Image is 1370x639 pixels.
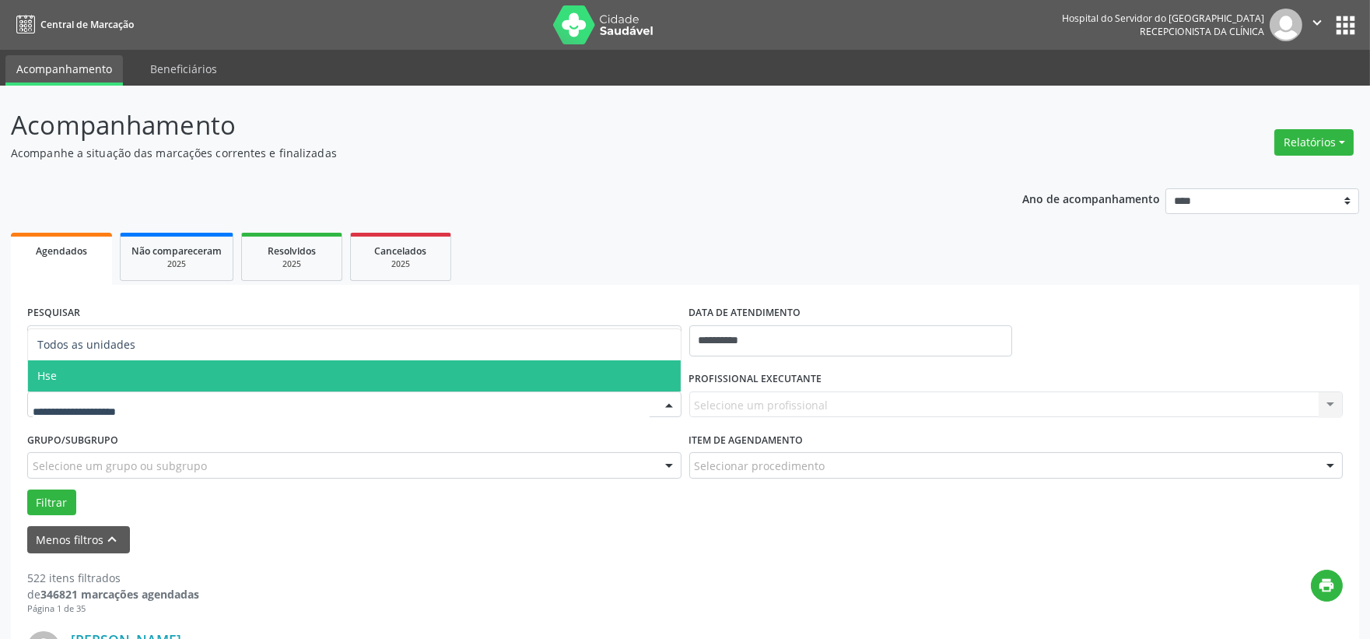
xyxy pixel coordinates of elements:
a: Beneficiários [139,55,228,83]
span: Agendados [36,244,87,258]
button: apps [1332,12,1359,39]
a: Acompanhamento [5,55,123,86]
strong: 346821 marcações agendadas [40,587,199,602]
label: Grupo/Subgrupo [27,428,118,452]
p: Acompanhe a situação das marcações correntes e finalizadas [11,145,955,161]
button: Relatórios [1274,129,1354,156]
span: Selecionar procedimento [695,458,825,474]
div: 2025 [362,258,440,270]
span: Resolvidos [268,244,316,258]
button: Menos filtroskeyboard_arrow_up [27,526,130,553]
label: Item de agendamento [689,428,804,452]
span: Todos as unidades [37,337,135,352]
span: Hse [37,368,57,383]
a: Central de Marcação [11,12,134,37]
span: Não compareceram [131,244,222,258]
div: 2025 [131,258,222,270]
div: de [27,586,199,602]
span: Recepcionista da clínica [1140,25,1264,38]
i: keyboard_arrow_up [104,531,121,548]
div: 522 itens filtrados [27,570,199,586]
label: PESQUISAR [27,301,80,325]
div: 2025 [253,258,331,270]
i: print [1319,577,1336,594]
span: Selecione um grupo ou subgrupo [33,458,207,474]
button: print [1311,570,1343,602]
p: Acompanhamento [11,106,955,145]
i:  [1309,14,1326,31]
label: DATA DE ATENDIMENTO [689,301,801,325]
div: Hospital do Servidor do [GEOGRAPHIC_DATA] [1062,12,1264,25]
span: Cancelados [375,244,427,258]
div: Página 1 de 35 [27,602,199,616]
label: PROFISSIONAL EXECUTANTE [689,367,822,391]
button: Filtrar [27,490,76,516]
button:  [1302,9,1332,41]
p: Ano de acompanhamento [1022,188,1160,208]
img: img [1270,9,1302,41]
span: Central de Marcação [40,18,134,31]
